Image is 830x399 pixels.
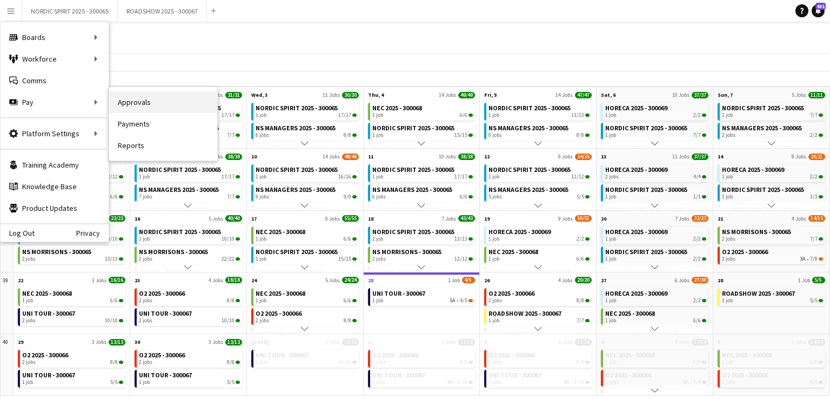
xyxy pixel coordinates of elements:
[139,297,152,304] span: 2 jobs
[605,256,616,262] span: 1 job
[1,176,109,197] a: Knowledge Base
[605,104,667,112] span: HORECA 2025 - 300069
[722,112,733,118] span: 1 job
[344,194,351,200] span: 9/9
[372,379,473,385] div: •
[605,112,616,118] span: 1 job
[692,92,708,98] span: 37/37
[605,247,706,262] a: NORDIC SPIRIT 2025 - 3000651 job2/2
[488,350,590,365] a: O2 2025 - 3000662 jobs8/8
[605,309,655,317] span: NEC 2025 - 300068
[105,256,118,262] span: 13/13
[605,185,687,194] span: NORDIC SPIRIT 2025 - 300065
[722,228,791,236] span: NS MORRISONS - 300065
[605,132,616,138] span: 1 job
[338,112,351,118] span: 17/17
[460,194,467,200] span: 6/6
[368,91,384,98] span: Thu, 4
[605,165,667,174] span: HORECA 2025 - 300069
[139,228,221,236] span: NORDIC SPIRIT 2025 - 300065
[575,92,592,98] span: 47/47
[372,228,454,236] span: NORDIC SPIRIT 2025 - 300065
[22,371,75,379] span: UNI TOUR - 300067
[488,123,590,138] a: NS MANAGERS 2025 - 3000658 jobs8/8
[564,379,570,385] span: 4A
[372,297,473,304] div: •
[488,184,590,200] a: NS MANAGERS 2025 - 3000655 jobs5/5
[577,359,584,365] span: 8/8
[372,174,383,180] span: 1 job
[454,132,467,138] span: 15/15
[601,91,615,98] span: Sat, 6
[605,124,687,132] span: NORDIC SPIRIT 2025 - 300065
[605,227,706,242] a: HORECA 2025 - 3000691 job2/2
[488,248,538,256] span: NEC 2025 - 300068
[722,174,733,180] span: 1 job
[693,379,701,385] span: 7/8
[722,165,784,174] span: HORECA 2025 - 300069
[139,185,219,194] span: NS MANAGERS 2025 - 300065
[722,256,823,262] div: •
[722,289,795,297] span: ROADSHOW 2025 - 300067
[1,229,35,237] a: Log Out
[109,135,217,156] a: Reports
[460,359,467,365] span: 8/8
[256,103,357,118] a: NORDIC SPIRIT 2025 - 3000651 job17/17
[792,91,806,98] span: 5 Jobs
[810,194,818,200] span: 3/3
[338,174,351,180] span: 16/16
[344,297,351,304] span: 6/6
[488,289,534,297] span: O2 2025 - 300066
[488,297,502,304] span: 2 jobs
[139,236,150,242] span: 1 job
[808,92,825,98] span: 11/11
[488,124,568,132] span: NS MANAGERS 2025 - 300065
[458,92,475,98] span: 49/49
[22,248,91,256] span: NS MORRISONS - 300065
[139,370,240,385] a: UNI TOUR - 3000671 job5/5
[722,164,823,180] a: HORECA 2025 - 3000691 job2/2
[693,256,701,262] span: 2/2
[693,112,701,118] span: 2/2
[447,379,453,385] span: 4A
[372,103,473,118] a: NEC 2025 - 3000681 job6/6
[555,91,573,98] span: 14 Jobs
[454,236,467,242] span: 13/13
[256,184,357,200] a: NS MANAGERS 2025 - 3000659 jobs9/9
[372,194,386,200] span: 6 jobs
[372,351,418,359] span: O2 2025 - 300066
[372,165,454,174] span: NORDIC SPIRIT 2025 - 300065
[372,123,473,138] a: NORDIC SPIRIT 2025 - 3000651 job15/15
[693,317,701,324] span: 6/6
[722,103,823,118] a: NORDIC SPIRIT 2025 - 3000651 job7/7
[109,91,217,113] a: Approvals
[372,184,473,200] a: NS MANAGERS 2025 - 3000656 jobs6/6
[810,256,818,262] span: 7/8
[585,134,590,137] span: 8/8
[605,379,619,385] span: 2 jobs
[256,248,338,256] span: NORDIC SPIRIT 2025 - 300065
[227,194,235,200] span: 7/7
[1,154,109,176] a: Training Academy
[22,1,118,22] button: NORDIC SPIRIT 2025 - 300065
[256,351,309,359] span: UNI TOUR - 300067
[488,103,590,118] a: NORDIC SPIRIT 2025 - 3000651 job13/13
[256,132,269,138] span: 8 jobs
[22,297,33,304] span: 1 job
[139,256,152,262] span: 2 jobs
[488,164,590,180] a: NORDIC SPIRIT 2025 - 3000651 job12/12
[722,227,823,242] a: NS MORRISONS - 3000652 jobs7/7
[372,124,454,132] span: NORDIC SPIRIT 2025 - 300065
[338,359,351,365] span: 10/10
[139,379,150,385] span: 1 job
[722,124,802,132] span: NS MANAGERS 2025 - 300065
[819,114,823,117] span: 7/7
[454,174,467,180] span: 17/17
[488,194,502,200] span: 5 jobs
[722,184,823,200] a: NORDIC SPIRIT 2025 - 3000651 job3/3
[605,288,706,304] a: HORECA 2025 - 3000691 job2/2
[225,92,242,98] span: 31/31
[605,350,706,365] a: NEC 2025 - 3000681 job6/6
[693,132,701,138] span: 7/7
[256,288,357,304] a: NEC 2025 - 3000681 job6/6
